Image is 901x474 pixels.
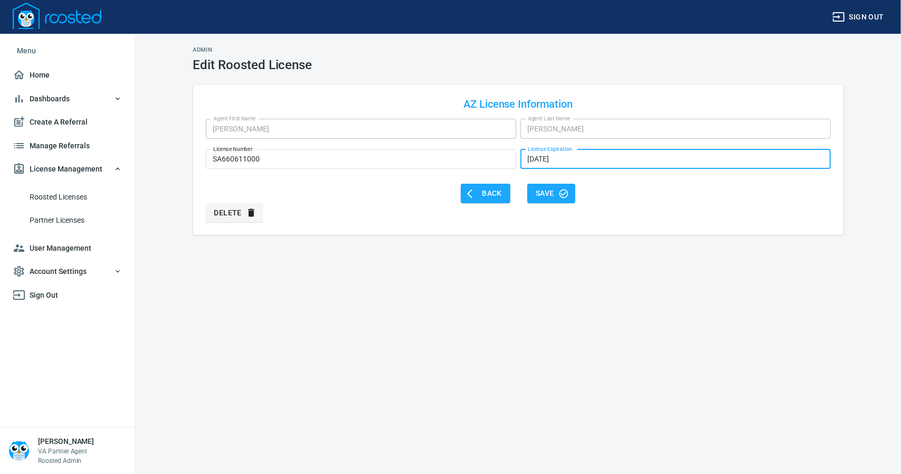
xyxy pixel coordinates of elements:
[461,184,510,203] button: Back
[8,440,30,461] img: Person
[30,191,122,204] span: Roosted Licenses
[832,11,884,24] span: Sign out
[13,69,122,82] span: Home
[214,206,254,220] span: Delete
[13,163,122,176] span: License Management
[13,265,122,278] span: Account Settings
[8,87,126,111] button: Dashboards
[38,456,94,466] p: Roosted Admin
[13,289,122,302] span: Sign Out
[8,260,126,283] button: Account Settings
[536,187,567,200] span: Save
[8,157,126,181] button: License Management
[469,187,502,200] span: Back
[8,63,126,87] a: Home
[13,139,122,153] span: Manage Referrals
[30,214,122,227] span: Partner Licenses
[38,447,94,456] p: VA Partner Agent
[13,3,101,29] img: Logo
[8,134,126,158] a: Manage Referrals
[206,98,831,110] h4: AZ License Information
[8,110,126,134] a: Create A Referral
[527,184,575,203] button: Save
[206,203,263,223] button: Delete
[828,7,888,27] button: Sign out
[193,46,843,53] h2: Admin
[193,58,843,72] h1: Edit Roosted License
[38,436,94,447] h6: [PERSON_NAME]
[8,38,126,63] li: Menu
[13,242,122,255] span: User Management
[8,185,126,209] a: Roosted Licenses
[8,283,126,307] a: Sign Out
[856,426,893,466] iframe: Chat
[8,208,126,232] a: Partner Licenses
[13,116,122,129] span: Create A Referral
[8,236,126,260] a: User Management
[13,92,122,106] span: Dashboards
